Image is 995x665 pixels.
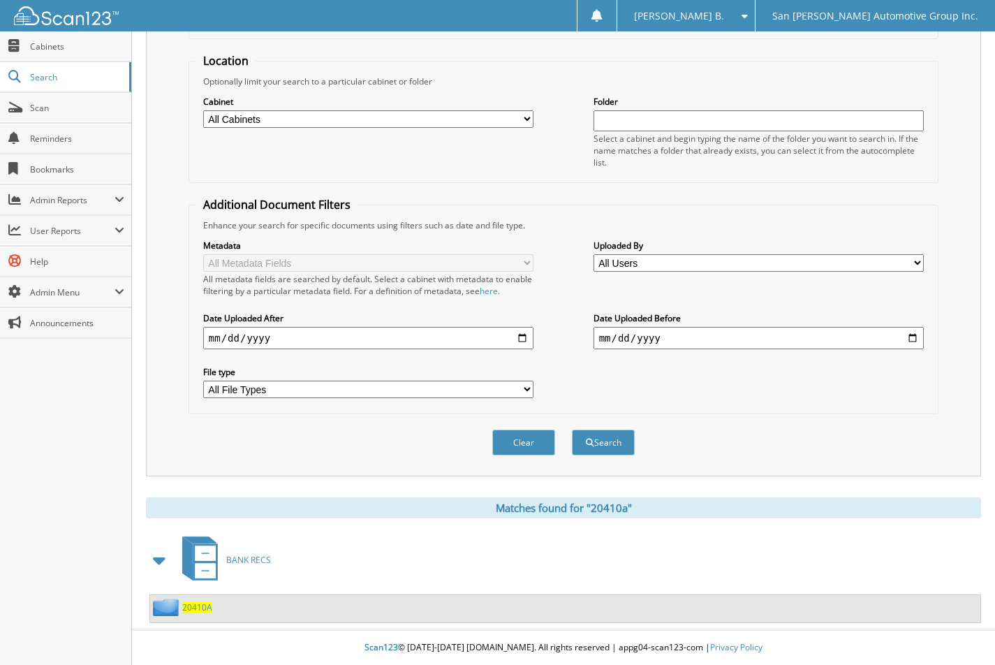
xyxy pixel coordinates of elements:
span: Search [30,71,122,83]
span: Reminders [30,133,124,145]
a: Privacy Policy [710,641,762,653]
label: Uploaded By [594,240,924,251]
span: Bookmarks [30,163,124,175]
span: [PERSON_NAME] B. [634,12,724,20]
span: Admin Reports [30,194,115,206]
div: Select a cabinet and begin typing the name of the folder you want to search in. If the name match... [594,133,924,168]
span: Scan123 [364,641,398,653]
span: Scan [30,102,124,114]
iframe: Chat Widget [925,598,995,665]
input: end [594,327,924,349]
label: Metadata [203,240,534,251]
img: scan123-logo-white.svg [14,6,119,25]
div: Matches found for "20410a" [146,497,981,518]
div: All metadata fields are searched by default. Select a cabinet with metadata to enable filtering b... [203,273,534,297]
span: BANK RECS [226,554,271,566]
a: 20410A [182,601,212,613]
div: Optionally limit your search to a particular cabinet or folder [196,75,931,87]
span: San [PERSON_NAME] Automotive Group Inc. [772,12,978,20]
span: Announcements [30,317,124,329]
label: Folder [594,96,924,108]
div: Enhance your search for specific documents using filters such as date and file type. [196,219,931,231]
label: Cabinet [203,96,534,108]
a: BANK RECS [174,532,271,587]
span: User Reports [30,225,115,237]
span: Admin Menu [30,286,115,298]
label: Date Uploaded Before [594,312,924,324]
input: start [203,327,534,349]
span: Help [30,256,124,268]
button: Search [572,430,635,455]
legend: Additional Document Filters [196,197,358,212]
div: © [DATE]-[DATE] [DOMAIN_NAME]. All rights reserved | appg04-scan123-com | [132,631,995,665]
img: folder2.png [153,599,182,616]
span: Cabinets [30,41,124,52]
label: File type [203,366,534,378]
label: Date Uploaded After [203,312,534,324]
a: here [480,285,498,297]
button: Clear [492,430,555,455]
legend: Location [196,53,256,68]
